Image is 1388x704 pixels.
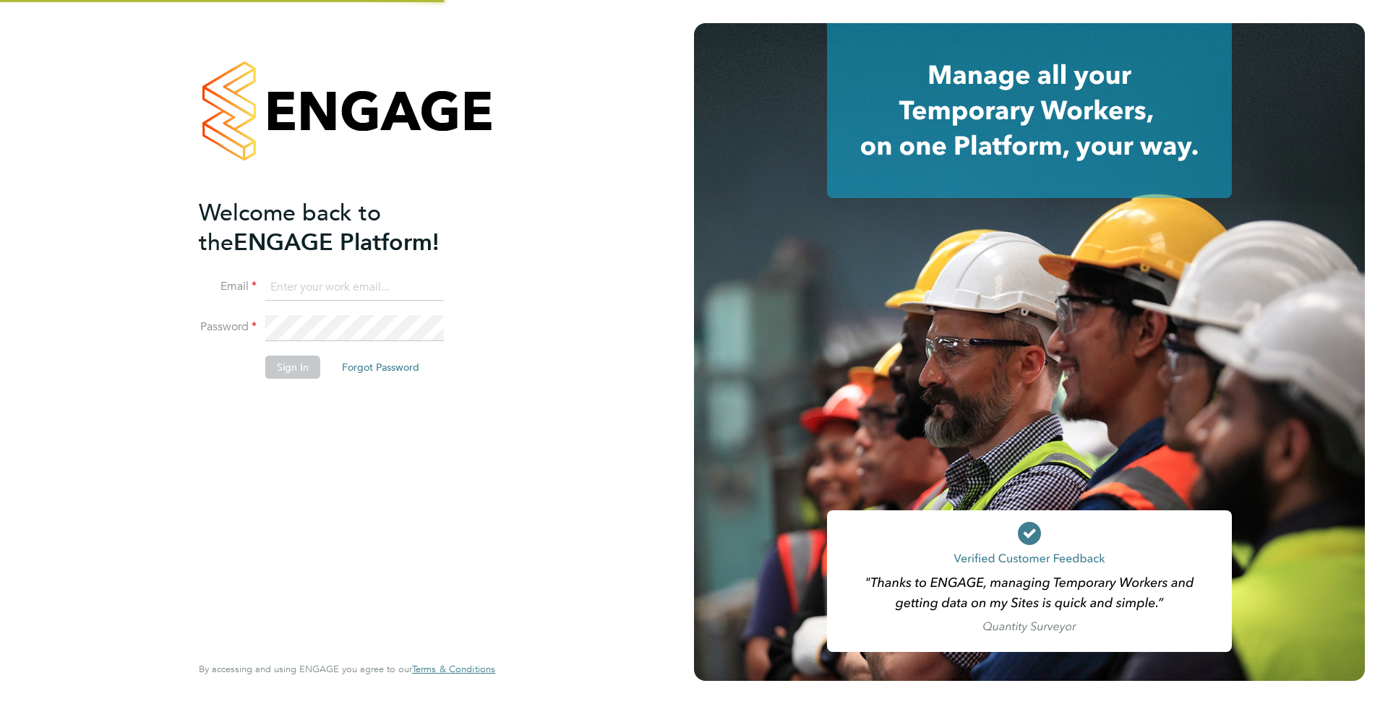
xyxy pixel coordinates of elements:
span: Terms & Conditions [412,663,495,675]
button: Forgot Password [330,356,431,379]
span: Welcome back to the [199,199,381,257]
h2: ENGAGE Platform! [199,198,481,257]
input: Enter your work email... [265,275,444,301]
label: Password [199,319,257,335]
label: Email [199,279,257,294]
button: Sign In [265,356,320,379]
a: Terms & Conditions [412,664,495,675]
span: By accessing and using ENGAGE you agree to our [199,663,495,675]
